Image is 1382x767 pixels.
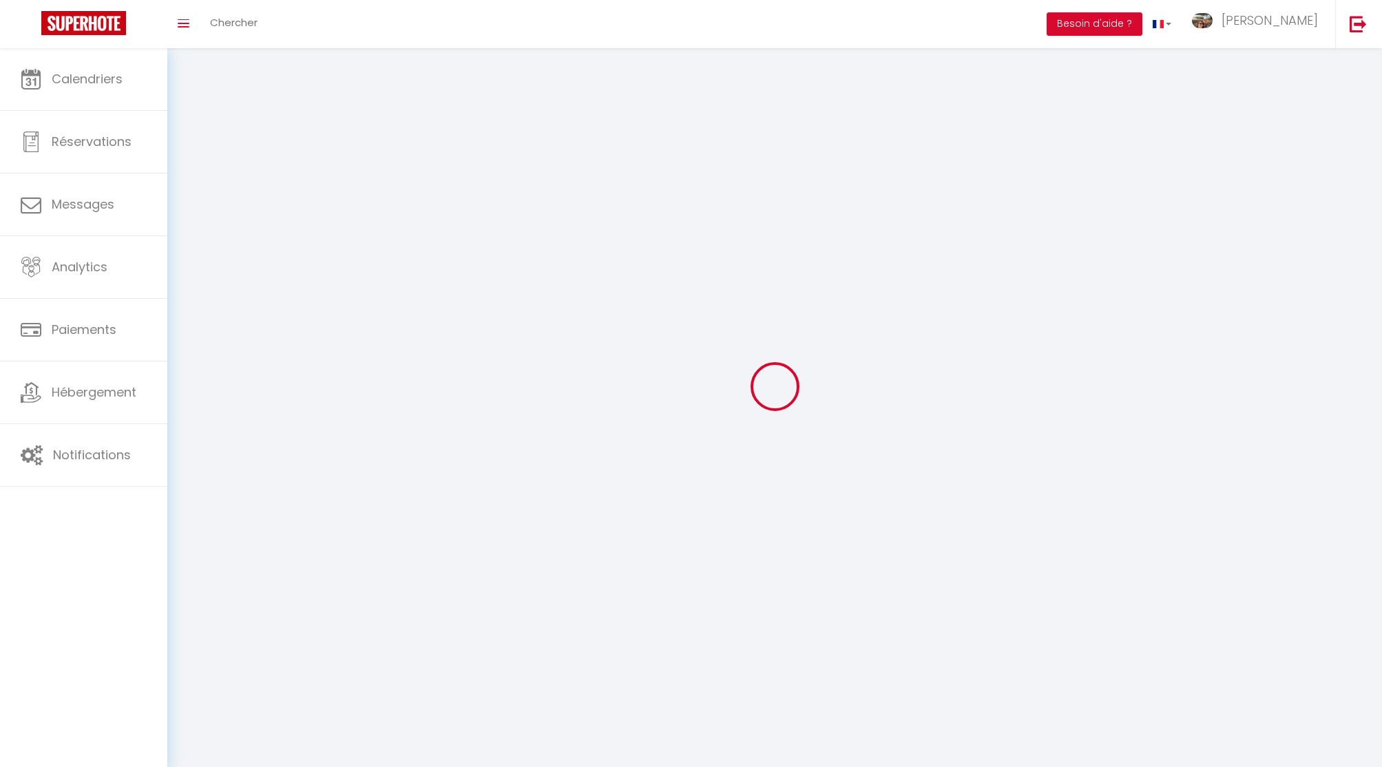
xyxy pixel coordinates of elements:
[52,196,114,213] span: Messages
[52,321,116,338] span: Paiements
[1222,12,1318,29] span: [PERSON_NAME]
[1350,15,1367,32] img: logout
[210,15,258,30] span: Chercher
[52,383,136,401] span: Hébergement
[41,11,126,35] img: Super Booking
[1192,13,1213,29] img: ...
[52,133,132,150] span: Réservations
[1047,12,1142,36] button: Besoin d'aide ?
[53,446,131,463] span: Notifications
[52,258,107,275] span: Analytics
[52,70,123,87] span: Calendriers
